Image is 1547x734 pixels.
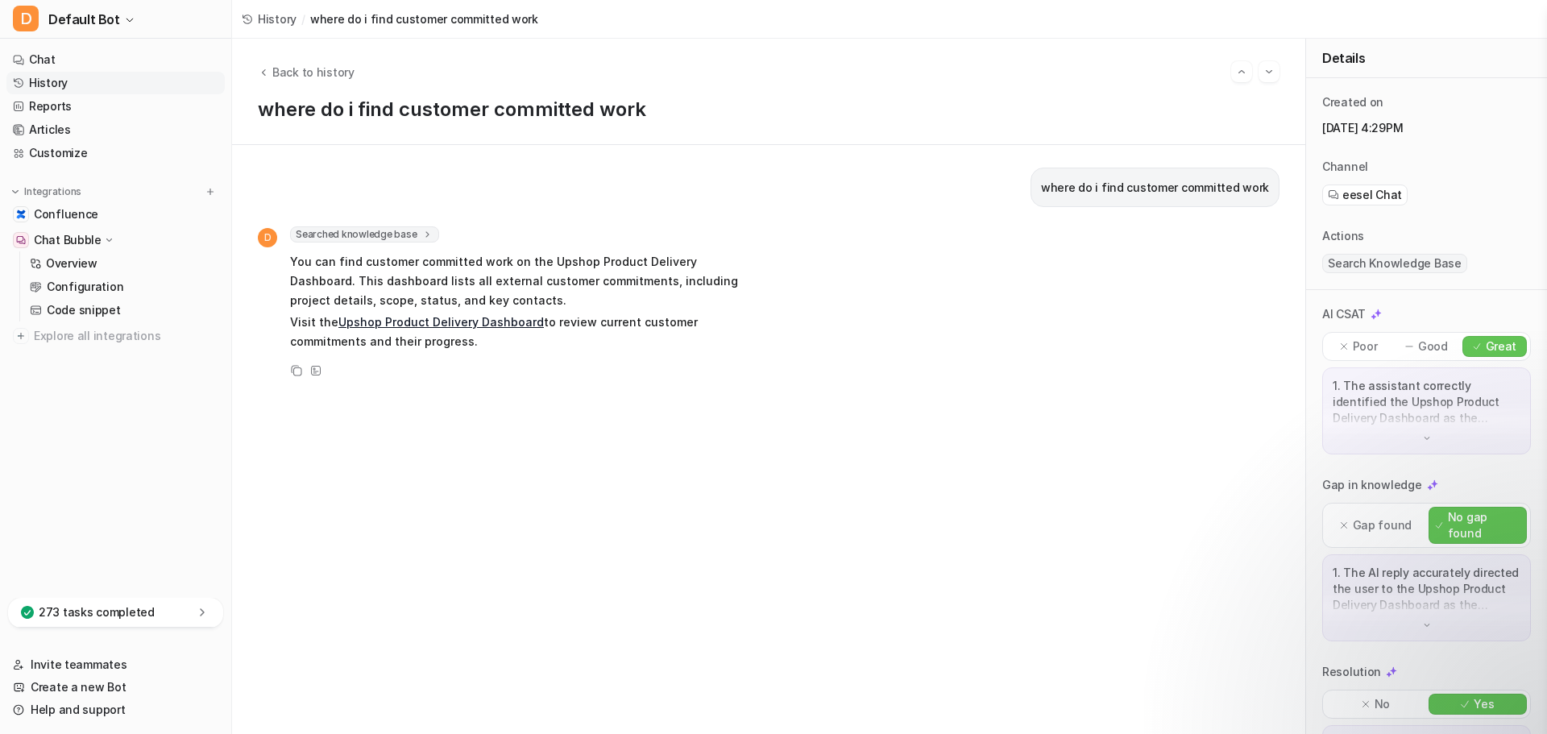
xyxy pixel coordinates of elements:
[16,235,26,245] img: Chat Bubble
[258,10,297,27] span: History
[47,279,123,295] p: Configuration
[16,209,26,219] img: Confluence
[1322,120,1531,136] p: [DATE] 4:29PM
[34,323,218,349] span: Explore all integrations
[310,10,538,27] span: where do i find customer committed work
[10,186,21,197] img: expand menu
[1322,228,1364,244] p: Actions
[6,325,225,347] a: Explore all integrations
[1259,61,1279,82] button: Go to next session
[258,98,1279,122] h1: where do i find customer committed work
[258,228,277,247] span: D
[1041,178,1269,197] p: where do i find customer committed work
[6,48,225,71] a: Chat
[6,72,225,94] a: History
[290,313,761,351] p: Visit the to review current customer commitments and their progress.
[6,676,225,699] a: Create a new Bot
[1421,433,1433,444] img: down-arrow
[34,206,98,222] span: Confluence
[1263,64,1275,79] img: Next session
[1333,378,1520,426] p: 1. The assistant correctly identified the Upshop Product Delivery Dashboard as the location to fi...
[290,252,761,310] p: You can find customer committed work on the Upshop Product Delivery Dashboard. This dashboard lis...
[48,8,120,31] span: Default Bot
[13,328,29,344] img: explore all integrations
[242,10,297,27] a: History
[258,64,355,81] button: Back to history
[1448,509,1520,541] p: No gap found
[290,226,439,243] span: Searched knowledge base
[23,276,225,298] a: Configuration
[1306,39,1547,78] div: Details
[1333,565,1520,613] p: 1. The AI reply accurately directed the user to the Upshop Product Delivery Dashboard as the loca...
[1236,64,1247,79] img: Previous session
[1353,338,1378,355] p: Poor
[13,6,39,31] span: D
[6,699,225,721] a: Help and support
[1353,517,1412,533] p: Gap found
[23,299,225,321] a: Code snippet
[272,64,355,81] span: Back to history
[46,255,97,272] p: Overview
[205,186,216,197] img: menu_add.svg
[1328,187,1402,203] a: eesel Chat
[6,118,225,141] a: Articles
[6,203,225,226] a: ConfluenceConfluence
[39,604,155,620] p: 273 tasks completed
[24,185,81,198] p: Integrations
[47,302,121,318] p: Code snippet
[23,252,225,275] a: Overview
[1418,338,1448,355] p: Good
[301,10,305,27] span: /
[1328,189,1339,201] img: eeselChat
[1322,159,1368,175] p: Channel
[1486,338,1517,355] p: Great
[6,184,86,200] button: Integrations
[1322,306,1366,322] p: AI CSAT
[1231,61,1252,82] button: Go to previous session
[6,653,225,676] a: Invite teammates
[1322,477,1422,493] p: Gap in knowledge
[6,95,225,118] a: Reports
[6,142,225,164] a: Customize
[34,232,102,248] p: Chat Bubble
[1342,187,1402,203] span: eesel Chat
[338,315,544,329] a: Upshop Product Delivery Dashboard
[1322,254,1467,273] span: Search Knowledge Base
[1322,94,1383,110] p: Created on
